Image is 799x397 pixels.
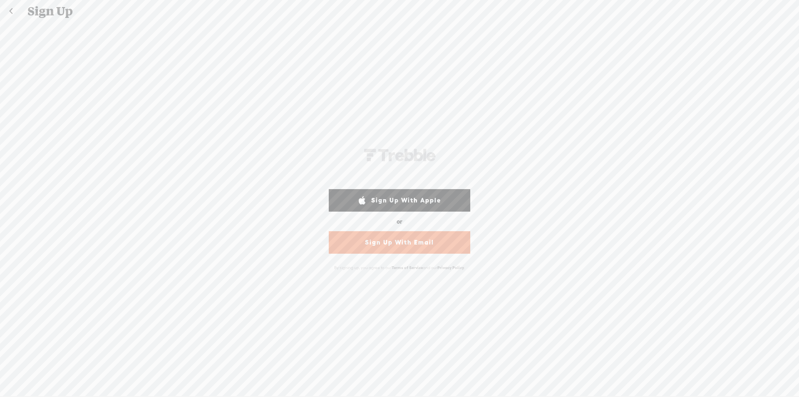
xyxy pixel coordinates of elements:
[397,215,402,228] div: or
[22,0,778,22] div: Sign Up
[392,265,423,270] a: Terms of Service
[329,231,470,254] a: Sign Up With Email
[329,189,470,212] a: Sign Up With Apple
[437,265,464,270] a: Privacy Policy
[327,261,472,275] div: By signing up, you agree to our and our .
